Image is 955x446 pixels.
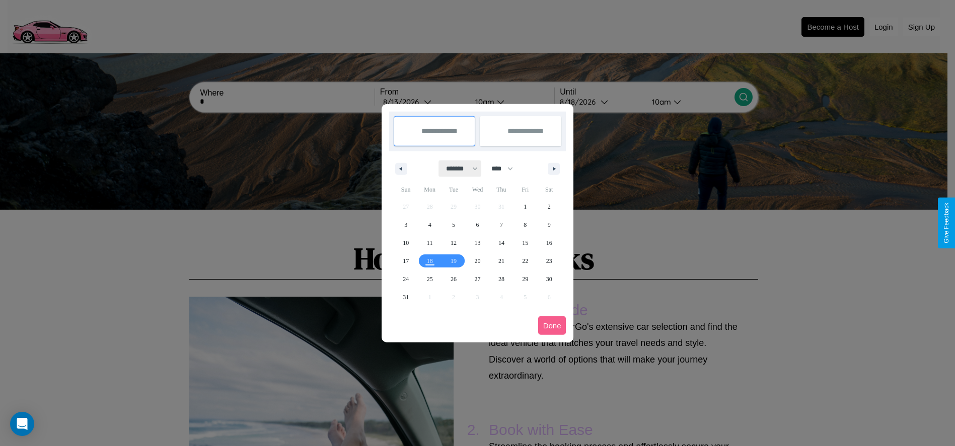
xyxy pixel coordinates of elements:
button: 14 [489,234,513,252]
span: 27 [474,270,480,288]
span: 20 [474,252,480,270]
button: 21 [489,252,513,270]
button: 15 [513,234,537,252]
span: Sun [394,182,418,198]
span: Fri [513,182,537,198]
span: 3 [404,216,407,234]
button: 4 [418,216,442,234]
span: Tue [442,182,465,198]
button: 24 [394,270,418,288]
button: 2 [537,198,561,216]
span: 1 [524,198,527,216]
span: 19 [451,252,457,270]
span: 28 [498,270,504,288]
button: 12 [442,234,465,252]
span: 29 [522,270,528,288]
span: Wed [466,182,489,198]
span: Thu [489,182,513,198]
button: 11 [418,234,442,252]
button: 28 [489,270,513,288]
span: 22 [522,252,528,270]
span: 25 [427,270,433,288]
span: 31 [403,288,409,306]
button: 13 [466,234,489,252]
button: 6 [466,216,489,234]
span: 12 [451,234,457,252]
span: 8 [524,216,527,234]
div: Open Intercom Messenger [10,412,34,436]
button: 18 [418,252,442,270]
span: 26 [451,270,457,288]
button: 7 [489,216,513,234]
button: 30 [537,270,561,288]
button: Done [538,316,566,335]
button: 23 [537,252,561,270]
button: 10 [394,234,418,252]
button: 16 [537,234,561,252]
button: 5 [442,216,465,234]
button: 3 [394,216,418,234]
span: 30 [546,270,552,288]
button: 17 [394,252,418,270]
button: 29 [513,270,537,288]
span: 24 [403,270,409,288]
span: 10 [403,234,409,252]
span: 2 [548,198,551,216]
span: 21 [498,252,504,270]
span: 18 [427,252,433,270]
button: 31 [394,288,418,306]
span: 6 [476,216,479,234]
span: Sat [537,182,561,198]
span: Mon [418,182,442,198]
span: 4 [428,216,431,234]
span: 9 [548,216,551,234]
button: 9 [537,216,561,234]
button: 8 [513,216,537,234]
span: 7 [500,216,503,234]
button: 26 [442,270,465,288]
button: 19 [442,252,465,270]
span: 23 [546,252,552,270]
div: Give Feedback [943,203,950,243]
span: 13 [474,234,480,252]
button: 20 [466,252,489,270]
button: 27 [466,270,489,288]
span: 17 [403,252,409,270]
span: 11 [427,234,433,252]
button: 22 [513,252,537,270]
button: 25 [418,270,442,288]
span: 16 [546,234,552,252]
span: 5 [452,216,455,234]
span: 15 [522,234,528,252]
span: 14 [498,234,504,252]
button: 1 [513,198,537,216]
